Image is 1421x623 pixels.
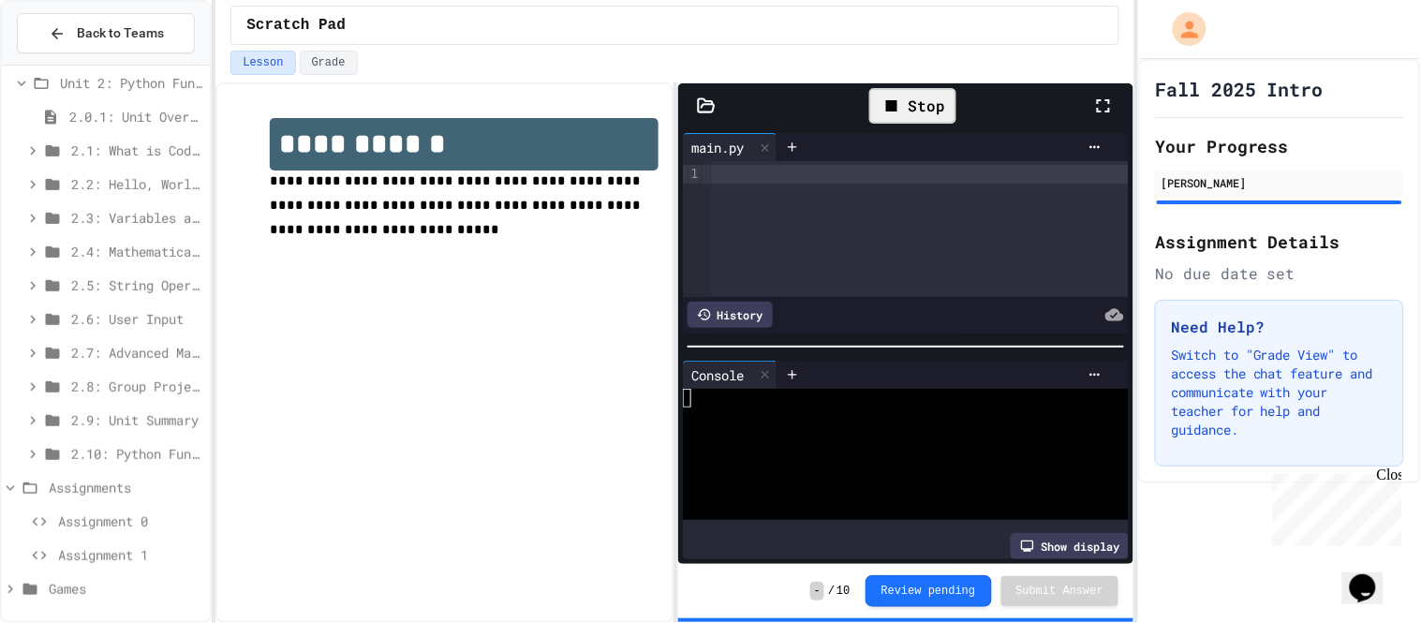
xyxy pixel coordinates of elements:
span: 2.8: Group Project - Mad Libs [71,377,202,396]
span: Assignment 1 [58,545,202,565]
div: Stop [869,88,956,124]
button: Submit Answer [1001,576,1119,606]
div: Chat with us now!Close [7,7,129,119]
div: My Account [1153,7,1211,51]
span: 2.9: Unit Summary [71,410,202,430]
div: [PERSON_NAME] [1161,174,1399,191]
span: Unit 2: Python Fundamentals [60,73,202,93]
div: Show display [1011,533,1129,559]
span: Assignments [49,478,202,497]
span: 2.0.1: Unit Overview [69,107,202,126]
span: Games [49,579,202,599]
span: Back to Teams [77,23,164,43]
div: No due date set [1155,262,1404,285]
div: 1 [683,165,702,184]
span: 2.7: Advanced Math [71,343,202,363]
h1: Fall 2025 Intro [1155,76,1324,102]
div: History [688,302,773,328]
span: 2.1: What is Code? [71,141,202,160]
p: Switch to "Grade View" to access the chat feature and communicate with your teacher for help and ... [1171,346,1388,439]
iframe: chat widget [1342,548,1402,604]
span: - [810,582,824,601]
div: Console [683,365,754,385]
button: Grade [300,51,358,75]
span: Scratch Pad [246,14,346,37]
iframe: chat widget [1266,467,1402,546]
h3: Need Help? [1171,316,1388,338]
span: 2.5: String Operators [71,275,202,295]
h2: Your Progress [1155,133,1404,159]
span: / [828,584,835,599]
div: main.py [683,133,777,161]
span: 2.6: User Input [71,309,202,329]
div: Console [683,361,777,389]
span: 2.4: Mathematical Operators [71,242,202,261]
span: 2.2: Hello, World! [71,174,202,194]
button: Review pending [866,575,992,607]
button: Back to Teams [17,13,195,53]
span: 10 [836,584,850,599]
h2: Assignment Details [1155,229,1404,255]
span: Assignment 0 [58,512,202,531]
span: Submit Answer [1016,584,1104,599]
div: main.py [683,138,754,157]
span: 2.3: Variables and Data Types [71,208,202,228]
button: Lesson [230,51,295,75]
span: 2.10: Python Fundamentals Exam [71,444,202,464]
